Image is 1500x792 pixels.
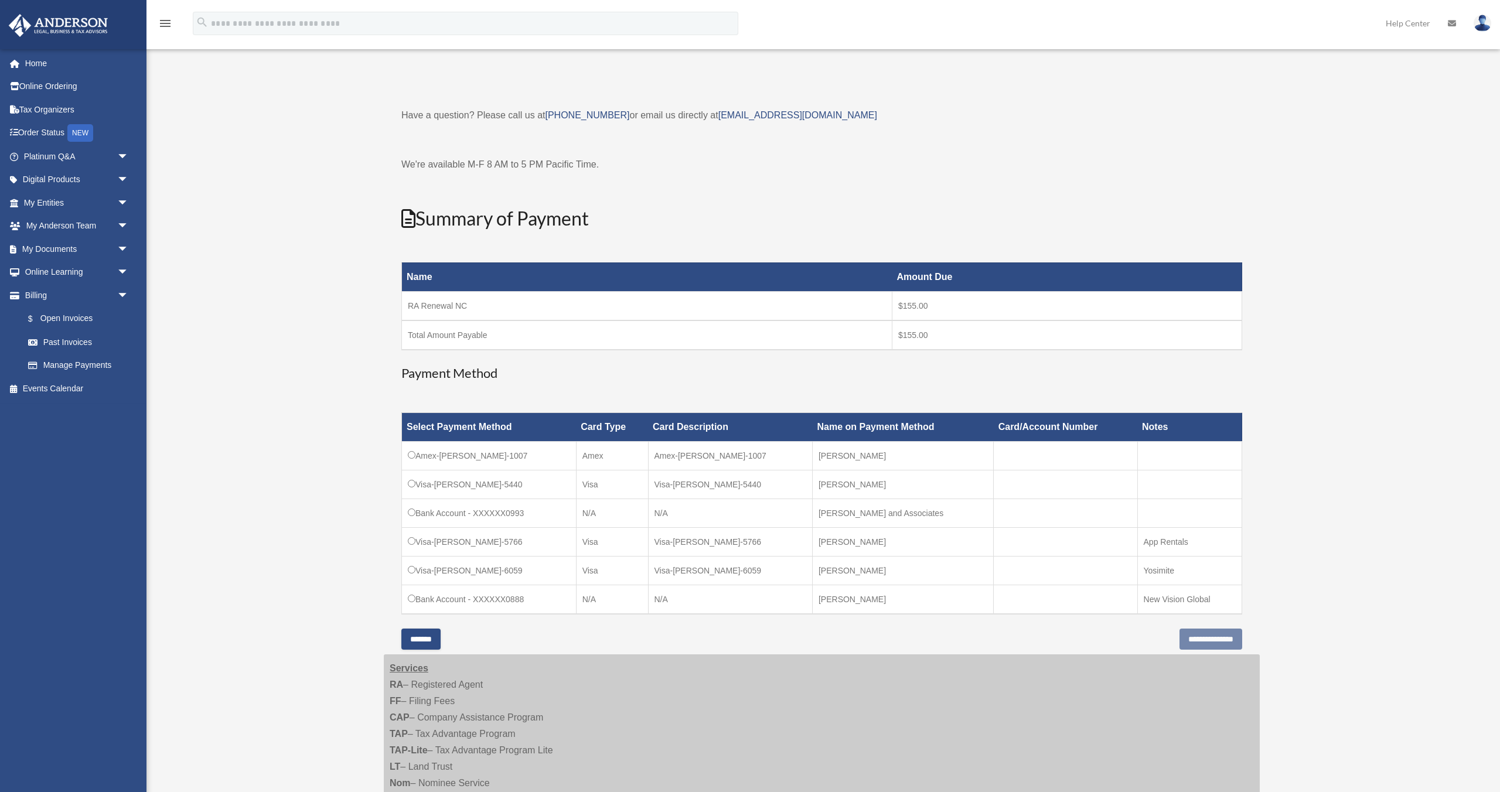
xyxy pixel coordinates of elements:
td: [PERSON_NAME] [812,585,993,615]
th: Amount Due [892,262,1242,291]
td: N/A [648,585,812,615]
td: Visa [576,528,648,557]
strong: Services [390,663,428,673]
a: Manage Payments [16,354,141,377]
strong: Nom [390,778,411,788]
th: Card Type [576,413,648,442]
td: Amex-[PERSON_NAME]-1007 [402,442,577,470]
a: My Documentsarrow_drop_down [8,237,146,261]
strong: FF [390,696,401,706]
span: arrow_drop_down [117,168,141,192]
strong: TAP [390,729,408,739]
a: Past Invoices [16,330,141,354]
a: Platinum Q&Aarrow_drop_down [8,145,146,168]
a: My Anderson Teamarrow_drop_down [8,214,146,238]
td: New Vision Global [1137,585,1242,615]
td: Bank Account - XXXXXX0993 [402,499,577,528]
img: Anderson Advisors Platinum Portal [5,14,111,37]
td: Visa-[PERSON_NAME]-5766 [648,528,812,557]
td: [PERSON_NAME] [812,557,993,585]
span: arrow_drop_down [117,191,141,215]
strong: CAP [390,712,410,722]
td: Visa [576,557,648,585]
i: search [196,16,209,29]
span: arrow_drop_down [117,284,141,308]
p: Have a question? Please call us at or email us directly at [401,107,1242,124]
a: menu [158,21,172,30]
span: arrow_drop_down [117,261,141,285]
a: Order StatusNEW [8,121,146,145]
td: Amex-[PERSON_NAME]-1007 [648,442,812,470]
td: N/A [576,499,648,528]
h3: Payment Method [401,364,1242,383]
td: Bank Account - XXXXXX0888 [402,585,577,615]
td: [PERSON_NAME] [812,528,993,557]
td: App Rentals [1137,528,1242,557]
td: Visa-[PERSON_NAME]-5440 [648,470,812,499]
td: N/A [576,585,648,615]
a: [PHONE_NUMBER] [545,110,629,120]
td: Visa [576,470,648,499]
th: Select Payment Method [402,413,577,442]
td: Amex [576,442,648,470]
td: Yosimite [1137,557,1242,585]
a: Tax Organizers [8,98,146,121]
a: Online Ordering [8,75,146,98]
strong: LT [390,762,400,771]
a: Events Calendar [8,377,146,400]
strong: RA [390,680,403,689]
td: RA Renewal NC [402,291,892,320]
a: Online Learningarrow_drop_down [8,261,146,284]
strong: TAP-Lite [390,745,428,755]
a: $Open Invoices [16,307,135,331]
th: Card Description [648,413,812,442]
td: Total Amount Payable [402,320,892,350]
img: User Pic [1474,15,1491,32]
a: [EMAIL_ADDRESS][DOMAIN_NAME] [718,110,877,120]
td: $155.00 [892,291,1242,320]
span: arrow_drop_down [117,237,141,261]
td: Visa-[PERSON_NAME]-5440 [402,470,577,499]
td: [PERSON_NAME] [812,470,993,499]
td: [PERSON_NAME] [812,442,993,470]
th: Name on Payment Method [812,413,993,442]
td: $155.00 [892,320,1242,350]
a: Home [8,52,146,75]
a: My Entitiesarrow_drop_down [8,191,146,214]
td: Visa-[PERSON_NAME]-6059 [402,557,577,585]
th: Card/Account Number [994,413,1137,442]
span: arrow_drop_down [117,145,141,169]
td: Visa-[PERSON_NAME]-6059 [648,557,812,585]
i: menu [158,16,172,30]
span: arrow_drop_down [117,214,141,238]
th: Name [402,262,892,291]
a: Digital Productsarrow_drop_down [8,168,146,192]
td: [PERSON_NAME] and Associates [812,499,993,528]
td: Visa-[PERSON_NAME]-5766 [402,528,577,557]
a: Billingarrow_drop_down [8,284,141,307]
p: We're available M-F 8 AM to 5 PM Pacific Time. [401,156,1242,173]
th: Notes [1137,413,1242,442]
div: NEW [67,124,93,142]
td: N/A [648,499,812,528]
span: $ [35,312,40,326]
h2: Summary of Payment [401,206,1242,232]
